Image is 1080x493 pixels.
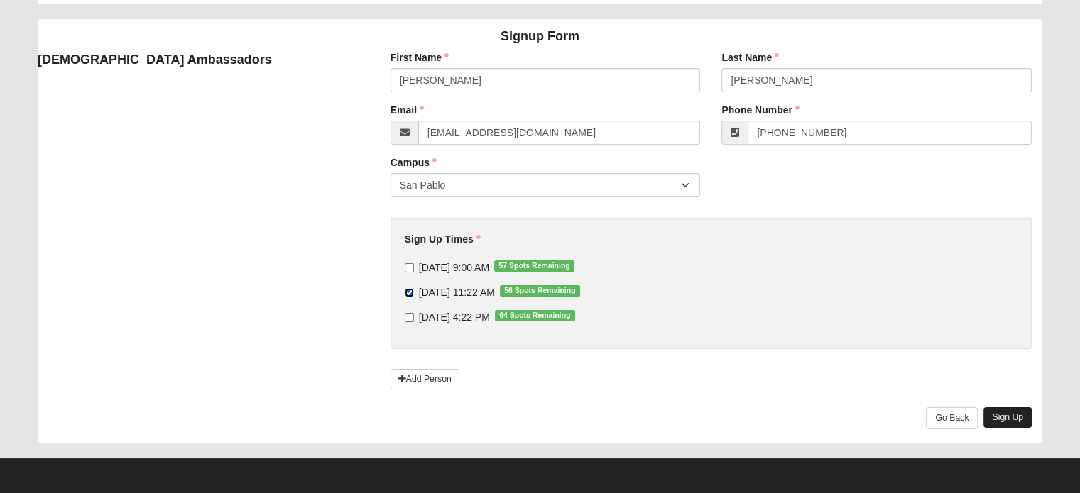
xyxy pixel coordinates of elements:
a: Go Back [926,407,978,429]
strong: [DEMOGRAPHIC_DATA] Ambassadors [38,52,272,67]
span: 64 Spots Remaining [495,310,575,321]
h4: Signup Form [38,29,1042,45]
span: 56 Spots Remaining [500,285,580,297]
span: [DATE] 11:22 AM [419,287,495,298]
label: Campus [391,155,437,170]
label: Sign Up Times [405,232,481,246]
label: Phone Number [721,103,800,117]
label: First Name [391,50,449,65]
a: Add Person [391,369,459,389]
span: [DATE] 4:22 PM [419,311,490,323]
a: Sign Up [983,407,1032,428]
label: Email [391,103,424,117]
span: 57 Spots Remaining [494,260,574,272]
span: [DATE] 9:00 AM [419,262,489,273]
input: [DATE] 11:22 AM56 Spots Remaining [405,288,414,297]
label: Last Name [721,50,779,65]
input: [DATE] 9:00 AM57 Spots Remaining [405,263,414,272]
input: [DATE] 4:22 PM64 Spots Remaining [405,313,414,322]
